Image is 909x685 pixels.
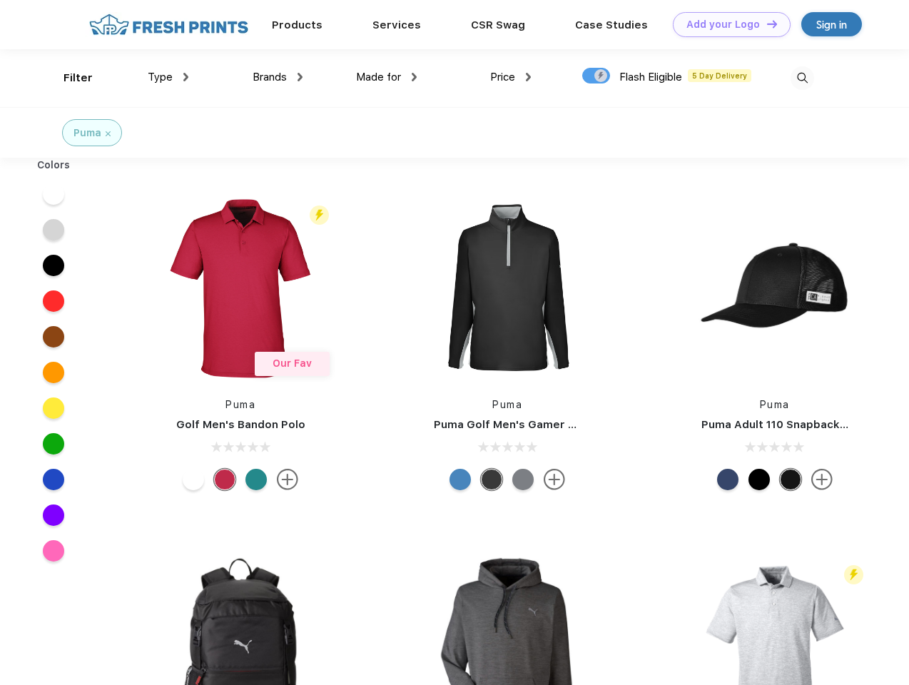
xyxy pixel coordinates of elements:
a: Sign in [801,12,862,36]
div: Add your Logo [686,19,760,31]
a: Puma [760,399,790,410]
div: Pma Blk Pma Blk [748,469,770,490]
img: dropdown.png [183,73,188,81]
img: dropdown.png [526,73,531,81]
a: CSR Swag [471,19,525,31]
img: more.svg [811,469,833,490]
img: more.svg [277,469,298,490]
a: Puma [225,399,255,410]
img: flash_active_toggle.svg [844,565,863,584]
div: Bright Cobalt [450,469,471,490]
img: desktop_search.svg [791,66,814,90]
img: func=resize&h=266 [412,193,602,383]
div: Sign in [816,16,847,33]
a: Products [272,19,323,31]
img: filter_cancel.svg [106,131,111,136]
img: DT [767,20,777,28]
a: Golf Men's Bandon Polo [176,418,305,431]
span: Type [148,71,173,83]
img: dropdown.png [412,73,417,81]
a: Puma Golf Men's Gamer Golf Quarter-Zip [434,418,659,431]
a: Services [372,19,421,31]
span: Made for [356,71,401,83]
a: Puma [492,399,522,410]
span: Brands [253,71,287,83]
span: Price [490,71,515,83]
div: Filter [64,70,93,86]
span: Our Fav [273,357,312,369]
div: Quiet Shade [512,469,534,490]
img: func=resize&h=266 [146,193,335,383]
div: Peacoat with Qut Shd [717,469,738,490]
img: func=resize&h=266 [680,193,870,383]
div: Puma Black [481,469,502,490]
div: Bright White [183,469,204,490]
img: more.svg [544,469,565,490]
div: Pma Blk with Pma Blk [780,469,801,490]
div: Green Lagoon [245,469,267,490]
span: Flash Eligible [619,71,682,83]
img: dropdown.png [298,73,303,81]
div: Colors [26,158,81,173]
div: Ski Patrol [214,469,235,490]
img: flash_active_toggle.svg [310,205,329,225]
img: fo%20logo%202.webp [85,12,253,37]
span: 5 Day Delivery [688,69,751,82]
div: Puma [73,126,101,141]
